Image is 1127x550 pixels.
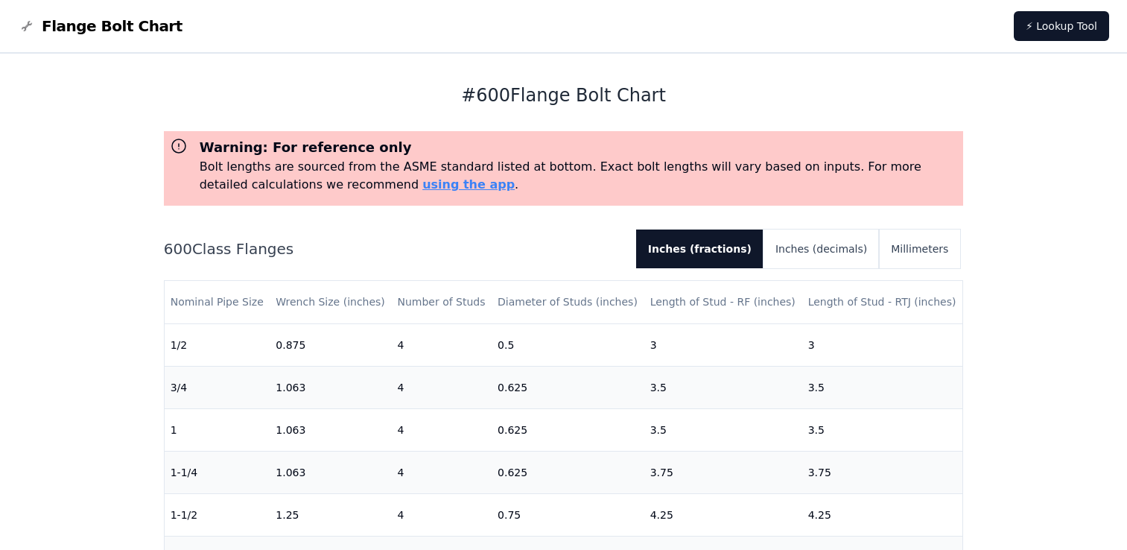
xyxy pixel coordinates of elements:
button: Inches (decimals) [763,230,879,268]
a: using the app [422,177,515,192]
td: 4 [391,451,492,493]
td: 1.063 [270,408,391,451]
td: 1 [165,408,270,451]
th: Diameter of Studs (inches) [492,281,644,323]
td: 1.063 [270,451,391,493]
td: 3.75 [644,451,802,493]
td: 1.25 [270,493,391,536]
th: Number of Studs [391,281,492,323]
td: 4.25 [802,493,963,536]
p: Bolt lengths are sourced from the ASME standard listed at bottom. Exact bolt lengths will vary ba... [200,158,958,194]
th: Length of Stud - RF (inches) [644,281,802,323]
td: 1-1/4 [165,451,270,493]
a: ⚡ Lookup Tool [1014,11,1109,41]
td: 3.5 [802,408,963,451]
th: Nominal Pipe Size [165,281,270,323]
td: 4 [391,408,492,451]
td: 1-1/2 [165,493,270,536]
td: 3 [644,323,802,366]
th: Length of Stud - RTJ (inches) [802,281,963,323]
td: 0.75 [492,493,644,536]
td: 4 [391,366,492,408]
span: Flange Bolt Chart [42,16,182,37]
h3: Warning: For reference only [200,137,958,158]
button: Millimeters [879,230,960,268]
td: 4 [391,323,492,366]
td: 3.5 [802,366,963,408]
td: 3/4 [165,366,270,408]
a: Flange Bolt Chart LogoFlange Bolt Chart [18,16,182,37]
th: Wrench Size (inches) [270,281,391,323]
td: 0.875 [270,323,391,366]
h1: # 600 Flange Bolt Chart [164,83,964,107]
td: 0.625 [492,366,644,408]
td: 0.5 [492,323,644,366]
td: 3.5 [644,366,802,408]
td: 3 [802,323,963,366]
td: 3.75 [802,451,963,493]
td: 4 [391,493,492,536]
button: Inches (fractions) [636,230,763,268]
td: 1.063 [270,366,391,408]
img: Flange Bolt Chart Logo [18,17,36,35]
td: 4.25 [644,493,802,536]
td: 0.625 [492,451,644,493]
td: 0.625 [492,408,644,451]
td: 1/2 [165,323,270,366]
h2: 600 Class Flanges [164,238,624,259]
td: 3.5 [644,408,802,451]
